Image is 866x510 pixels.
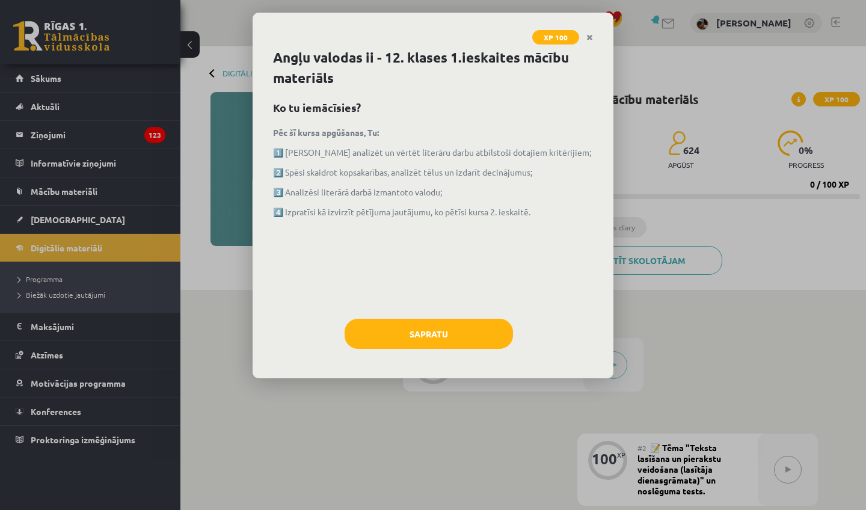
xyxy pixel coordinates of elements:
a: Close [579,26,600,49]
p: 3️⃣ Analizēsi literārā darbā izmantoto valodu; [273,186,593,198]
button: Sapratu [345,319,513,349]
p: 4️⃣ Izpratīsi kā izvirzīt pētījuma jautājumu, ko pētīsi kursa 2. ieskaitē. [273,206,593,218]
strong: Pēc šī kursa apgūšanas, Tu: [273,127,379,138]
p: 1️⃣ [PERSON_NAME] analizēt un vērtēt literāru darbu atbilstoši dotajiem kritērijiem; [273,146,593,159]
h1: Angļu valodas ii - 12. klases 1.ieskaites mācību materiāls [273,48,593,88]
p: 2️⃣ Spēsi skaidrot kopsakarības, analizēt tēlus un izdarīt decinājumus; [273,166,593,179]
h2: Ko tu iemācīsies? [273,99,593,115]
span: XP 100 [532,30,579,45]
